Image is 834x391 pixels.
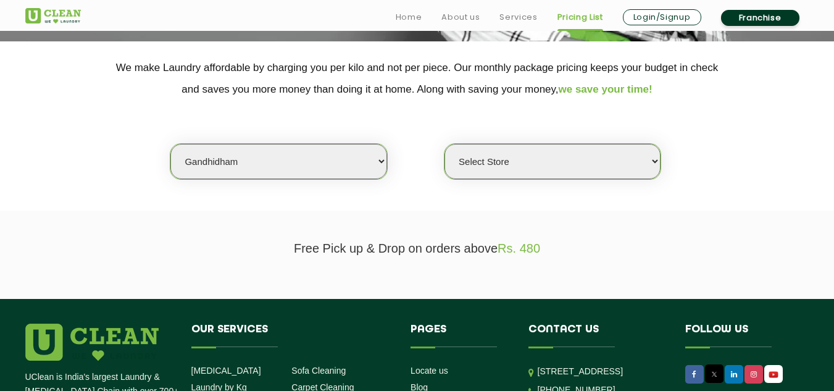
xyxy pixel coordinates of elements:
[498,242,540,255] span: Rs. 480
[721,10,799,26] a: Franchise
[25,324,159,361] img: logo.png
[685,324,794,347] h4: Follow us
[557,10,603,25] a: Pricing List
[191,366,261,376] a: [MEDICAL_DATA]
[25,242,809,256] p: Free Pick up & Drop on orders above
[559,83,653,95] span: we save your time!
[411,366,448,376] a: Locate us
[25,57,809,100] p: We make Laundry affordable by charging you per kilo and not per piece. Our monthly package pricin...
[191,324,393,347] h4: Our Services
[291,366,346,376] a: Sofa Cleaning
[538,364,667,379] p: [STREET_ADDRESS]
[499,10,537,25] a: Services
[623,9,701,25] a: Login/Signup
[765,368,782,381] img: UClean Laundry and Dry Cleaning
[25,8,81,23] img: UClean Laundry and Dry Cleaning
[411,324,510,347] h4: Pages
[528,324,667,347] h4: Contact us
[441,10,480,25] a: About us
[396,10,422,25] a: Home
